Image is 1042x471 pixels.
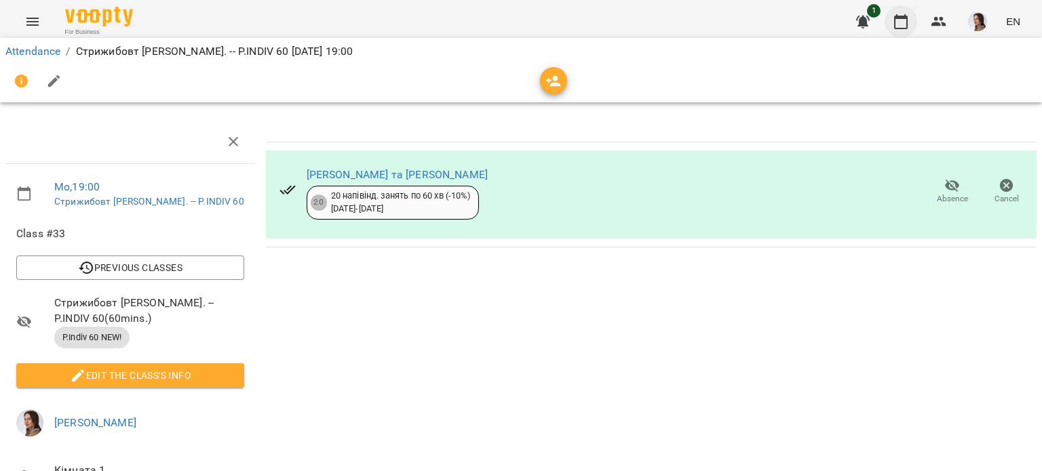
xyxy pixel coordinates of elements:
a: [PERSON_NAME] та [PERSON_NAME] [307,168,488,181]
button: Edit the class's Info [16,363,244,388]
img: 6a03a0f17c1b85eb2e33e2f5271eaff0.png [968,12,987,31]
img: Voopty Logo [65,7,133,26]
a: Стрижибовт [PERSON_NAME]. -- P.INDIV 60 [54,196,244,207]
span: 1 [867,4,881,18]
span: Absence [937,193,968,205]
img: 6a03a0f17c1b85eb2e33e2f5271eaff0.png [16,409,43,436]
button: Previous Classes [16,255,244,280]
span: Cancel [995,193,1019,205]
div: 20 [311,194,327,211]
div: 20 напівінд. занять по 60 хв (-10%) [DATE] - [DATE] [331,190,470,215]
span: P.Indiv 60 NEW! [54,331,130,344]
a: [PERSON_NAME] [54,416,136,429]
span: For Business [65,28,133,37]
button: EN [1001,9,1026,34]
nav: breadcrumb [5,43,1037,60]
span: Previous Classes [27,260,233,276]
button: Menu [16,5,49,38]
p: Стрижибовт [PERSON_NAME]. -- P.INDIV 60 [DATE] 19:00 [76,43,353,60]
span: Стрижибовт [PERSON_NAME]. -- P.INDIV 60 ( 60 mins. ) [54,295,244,327]
button: Cancel [980,173,1034,211]
a: Attendance [5,45,60,58]
a: Mo , 19:00 [54,180,100,193]
span: Edit the class's Info [27,367,233,384]
li: / [66,43,70,60]
span: Class #33 [16,226,244,242]
span: EN [1006,14,1020,28]
button: Absence [925,173,980,211]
